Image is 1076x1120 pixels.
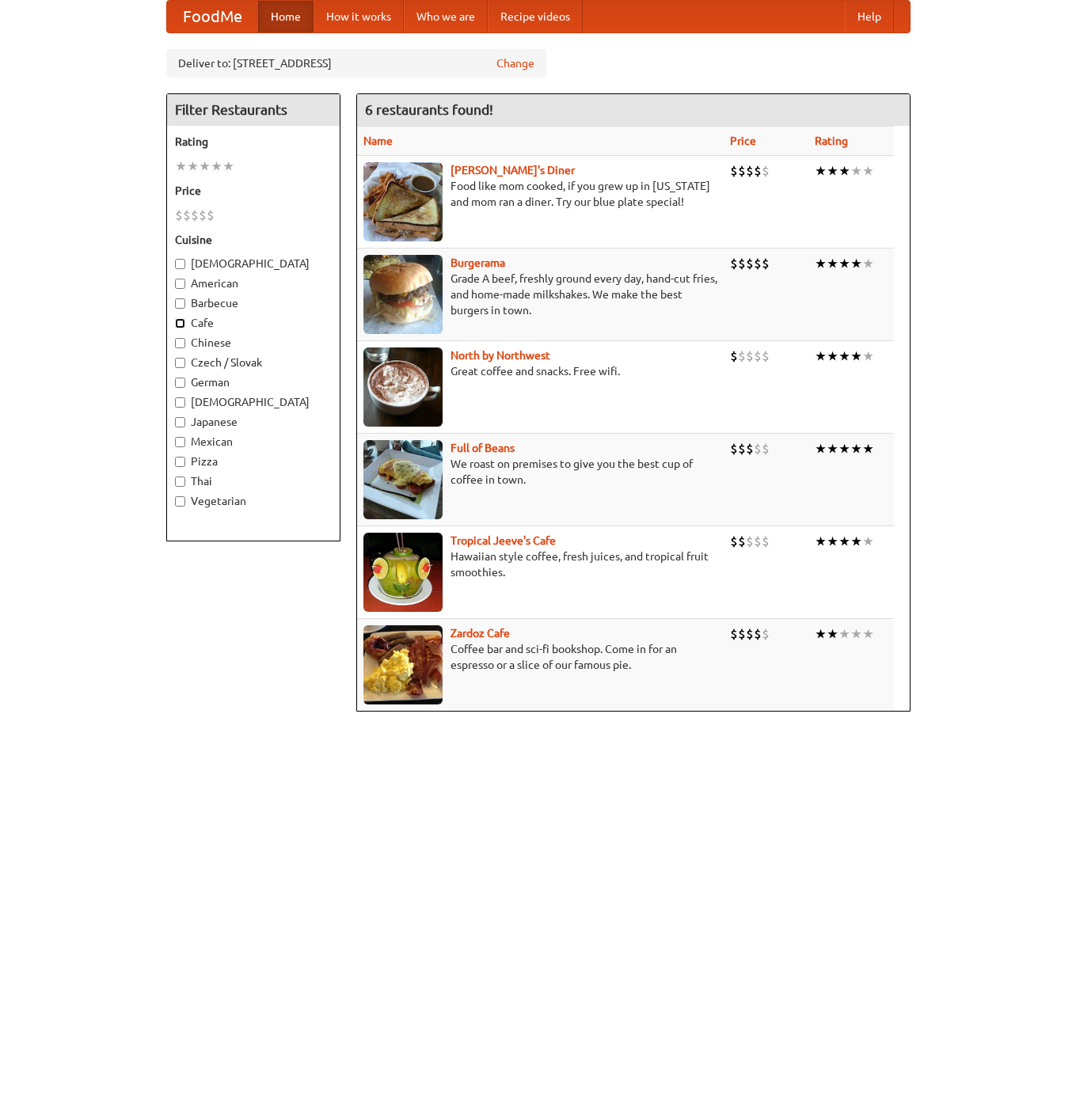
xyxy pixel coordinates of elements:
[754,162,762,180] li: $
[762,347,770,365] li: $
[730,347,738,365] li: $
[838,533,850,550] li: ★
[730,255,738,272] li: $
[183,207,191,224] li: $
[730,625,738,643] li: $
[175,295,332,311] label: Barbecue
[175,374,332,390] label: German
[838,440,850,457] li: ★
[746,625,754,643] li: $
[175,493,332,509] label: Vegetarian
[363,549,717,580] p: Hawaiian style coffee, fresh juices, and tropical fruit smoothies.
[363,363,717,379] p: Great coffee and snacks. Free wifi.
[363,641,717,673] p: Coffee bar and sci-fi bookshop. Come in for an espresso or a slice of our famous pie.
[815,162,827,180] li: ★
[175,158,187,175] li: ★
[314,1,404,32] a: How it works
[862,255,874,272] li: ★
[175,183,332,199] h5: Price
[730,135,756,147] a: Price
[363,625,443,704] img: zardoz.jpg
[815,533,827,550] li: ★
[451,256,505,269] a: Burgerama
[762,625,770,643] li: $
[199,207,207,224] li: $
[815,135,848,147] a: Rating
[815,625,827,643] li: ★
[762,255,770,272] li: $
[451,349,550,362] a: North by Northwest
[175,338,185,348] input: Chinese
[730,440,738,457] li: $
[404,1,488,32] a: Who we are
[191,207,199,224] li: $
[175,378,185,388] input: German
[175,256,332,271] label: [DEMOGRAPHIC_DATA]
[363,178,717,210] p: Food like mom cooked, if you grew up in [US_STATE] and mom ran a diner. Try our blue plate special!
[838,255,850,272] li: ★
[199,158,211,175] li: ★
[207,207,215,224] li: $
[451,164,575,177] a: [PERSON_NAME]'s Diner
[175,275,332,291] label: American
[827,347,838,365] li: ★
[738,255,746,272] li: $
[746,347,754,365] li: $
[175,414,332,430] label: Japanese
[838,347,850,365] li: ★
[363,135,393,147] a: Name
[862,347,874,365] li: ★
[175,394,332,410] label: [DEMOGRAPHIC_DATA]
[175,397,185,408] input: [DEMOGRAPHIC_DATA]
[175,315,332,331] label: Cafe
[838,162,850,180] li: ★
[838,625,850,643] li: ★
[762,162,770,180] li: $
[175,355,332,370] label: Czech / Slovak
[746,255,754,272] li: $
[175,437,185,447] input: Mexican
[211,158,222,175] li: ★
[738,440,746,457] li: $
[175,298,185,309] input: Barbecue
[850,533,862,550] li: ★
[451,627,510,640] a: Zardoz Cafe
[175,473,332,489] label: Thai
[827,162,838,180] li: ★
[451,534,556,547] a: Tropical Jeeve's Cafe
[746,533,754,550] li: $
[488,1,583,32] a: Recipe videos
[363,456,717,488] p: We roast on premises to give you the best cup of coffee in town.
[730,533,738,550] li: $
[363,347,443,427] img: north.jpg
[363,162,443,241] img: sallys.jpg
[815,347,827,365] li: ★
[175,457,185,467] input: Pizza
[827,625,838,643] li: ★
[850,162,862,180] li: ★
[862,625,874,643] li: ★
[222,158,234,175] li: ★
[175,434,332,450] label: Mexican
[762,440,770,457] li: $
[167,1,258,32] a: FoodMe
[746,162,754,180] li: $
[850,255,862,272] li: ★
[175,454,332,469] label: Pizza
[451,442,515,454] a: Full of Beans
[363,440,443,519] img: beans.jpg
[363,533,443,612] img: jeeves.jpg
[175,279,185,289] input: American
[175,417,185,427] input: Japanese
[175,318,185,328] input: Cafe
[730,162,738,180] li: $
[754,440,762,457] li: $
[175,259,185,269] input: [DEMOGRAPHIC_DATA]
[175,335,332,351] label: Chinese
[175,496,185,507] input: Vegetarian
[738,533,746,550] li: $
[187,158,199,175] li: ★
